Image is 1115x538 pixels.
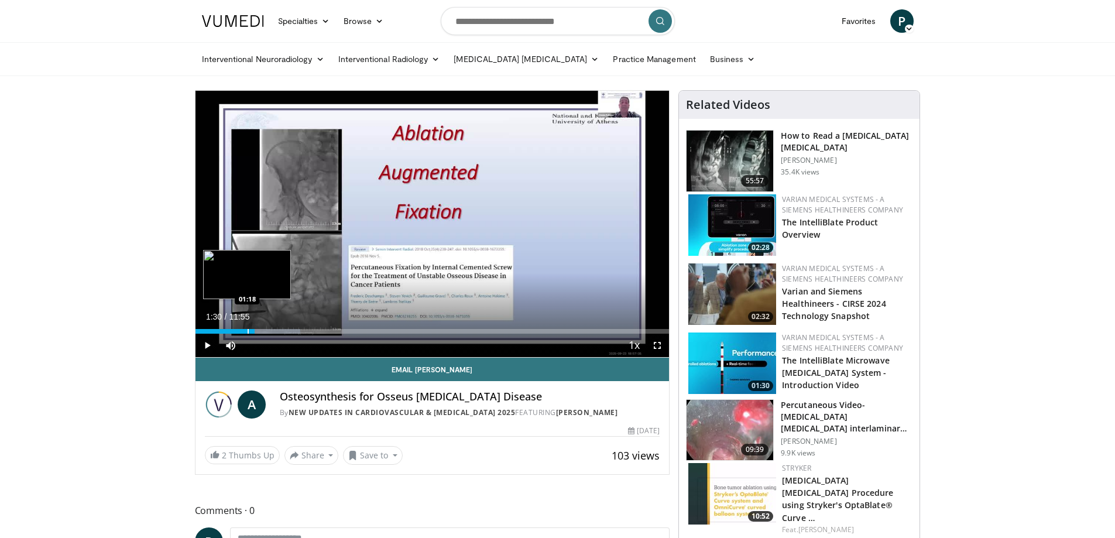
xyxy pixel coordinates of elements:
[741,444,769,455] span: 09:39
[782,333,903,353] a: Varian Medical Systems - A Siemens Healthineers Company
[782,217,878,240] a: The IntelliBlate Product Overview
[781,448,815,458] p: 9.9K views
[686,130,912,192] a: 55:57 How to Read a [MEDICAL_DATA] [MEDICAL_DATA] [PERSON_NAME] 35.4K views
[280,407,660,418] div: By FEATURING
[646,334,669,357] button: Fullscreen
[688,263,776,325] a: 02:32
[688,463,776,525] a: 10:52
[205,446,280,464] a: 2 Thumbs Up
[622,334,646,357] button: Playback Rate
[202,15,264,27] img: VuMedi Logo
[890,9,914,33] a: P
[222,450,227,461] span: 2
[195,503,670,518] span: Comments 0
[748,511,773,522] span: 10:52
[289,407,516,417] a: New Updates in Cardiovascular & [MEDICAL_DATA] 2025
[441,7,675,35] input: Search topics, interventions
[195,91,670,358] video-js: Video Player
[337,9,390,33] a: Browse
[781,399,912,434] h3: Percutaneous Video-[MEDICAL_DATA] [MEDICAL_DATA] interlaminar L5-S1 (PELD)
[606,47,702,71] a: Practice Management
[748,311,773,322] span: 02:32
[741,175,769,187] span: 55:57
[280,390,660,403] h4: Osteosynthesis for Osseus [MEDICAL_DATA] Disease
[781,156,912,165] p: [PERSON_NAME]
[782,475,893,523] a: [MEDICAL_DATA] [MEDICAL_DATA] Procedure using Stryker's OptaBlate® Curve …
[195,358,670,381] a: Email [PERSON_NAME]
[782,286,886,321] a: Varian and Siemens Healthineers - CIRSE 2024 Technology Snapshot
[782,525,910,535] div: Feat.
[686,399,912,461] a: 09:39 Percutaneous Video-[MEDICAL_DATA] [MEDICAL_DATA] interlaminar L5-S1 (PELD) [PERSON_NAME] 9....
[195,47,331,71] a: Interventional Neuroradiology
[271,9,337,33] a: Specialties
[447,47,606,71] a: [MEDICAL_DATA] [MEDICAL_DATA]
[688,194,776,256] a: 02:28
[628,426,660,436] div: [DATE]
[284,446,339,465] button: Share
[206,312,222,321] span: 1:30
[748,381,773,391] span: 01:30
[238,390,266,419] a: A
[782,194,903,215] a: Varian Medical Systems - A Siemens Healthineers Company
[688,333,776,394] img: 9dd24252-e4f0-4a32-aaaa-d603767551b7.150x105_q85_crop-smart_upscale.jpg
[687,131,773,191] img: b47c832f-d84e-4c5d-8811-00369440eda2.150x105_q85_crop-smart_upscale.jpg
[688,463,776,525] img: 0f0d9d51-420c-42d6-ac87-8f76a25ca2f4.150x105_q85_crop-smart_upscale.jpg
[195,334,219,357] button: Play
[205,390,233,419] img: New Updates in Cardiovascular & Interventional Radiology 2025
[687,400,773,461] img: 8fac1a79-a78b-4966-a978-874ddf9a9948.150x105_q85_crop-smart_upscale.jpg
[688,333,776,394] a: 01:30
[703,47,763,71] a: Business
[688,263,776,325] img: c3af100c-e70b-45d5-a149-e8d9e5b4c33f.150x105_q85_crop-smart_upscale.jpg
[688,194,776,256] img: e21b9506-2e6f-46d3-a4b3-e183d5d2d9ac.150x105_q85_crop-smart_upscale.jpg
[612,448,660,462] span: 103 views
[781,437,912,446] p: [PERSON_NAME]
[781,167,819,177] p: 35.4K views
[782,355,890,390] a: The IntelliBlate Microwave [MEDICAL_DATA] System - Introduction Video
[835,9,883,33] a: Favorites
[229,312,249,321] span: 11:55
[748,242,773,253] span: 02:28
[195,329,670,334] div: Progress Bar
[225,312,227,321] span: /
[781,130,912,153] h3: How to Read a [MEDICAL_DATA] [MEDICAL_DATA]
[782,263,903,284] a: Varian Medical Systems - A Siemens Healthineers Company
[556,407,618,417] a: [PERSON_NAME]
[343,446,403,465] button: Save to
[331,47,447,71] a: Interventional Radiology
[203,250,291,299] img: image.jpeg
[782,463,811,473] a: Stryker
[686,98,770,112] h4: Related Videos
[798,525,854,534] a: [PERSON_NAME]
[219,334,242,357] button: Mute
